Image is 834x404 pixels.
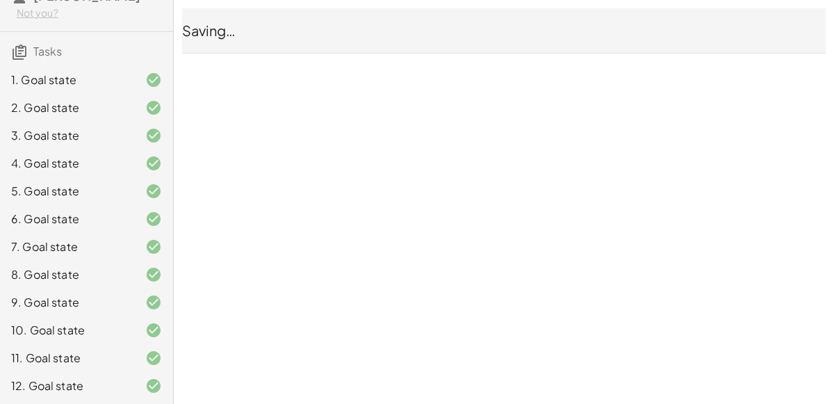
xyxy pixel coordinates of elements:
[11,322,123,339] div: 10. Goal state
[11,350,123,366] div: 11. Goal state
[145,72,162,88] i: Task finished and correct.
[17,6,162,20] div: Not you?
[145,294,162,311] i: Task finished and correct.
[11,378,123,394] div: 12. Goal state
[33,44,62,58] span: Tasks
[11,294,123,311] div: 9. Goal state
[145,378,162,394] i: Task finished and correct.
[145,127,162,144] i: Task finished and correct.
[11,127,123,144] div: 3. Goal state
[11,266,123,283] div: 8. Goal state
[145,350,162,366] i: Task finished and correct.
[145,239,162,255] i: Task finished and correct.
[11,211,123,227] div: 6. Goal state
[11,183,123,200] div: 5. Goal state
[145,155,162,172] i: Task finished and correct.
[11,99,123,116] div: 2. Goal state
[145,266,162,283] i: Task finished and correct.
[145,322,162,339] i: Task finished and correct.
[145,211,162,227] i: Task finished and correct.
[11,155,123,172] div: 4. Goal state
[182,22,236,39] span: Saving…
[145,183,162,200] i: Task finished and correct.
[11,72,123,88] div: 1. Goal state
[145,99,162,116] i: Task finished and correct.
[11,239,123,255] div: 7. Goal state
